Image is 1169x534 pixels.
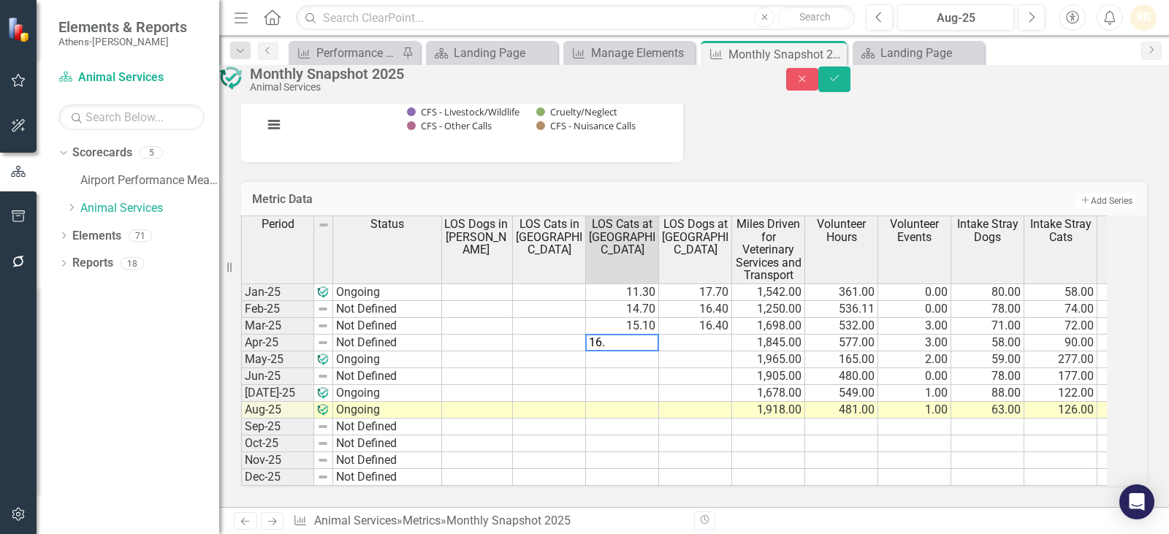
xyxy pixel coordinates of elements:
[735,218,801,282] span: Miles Driven for Veterinary Services and Transport
[219,66,243,90] img: Ongoing
[72,255,113,272] a: Reports
[318,219,330,231] img: 8DAGhfEEPCf229AAAAAElFTkSuQmCC
[241,469,314,486] td: Dec-25
[951,283,1024,301] td: 80.00
[1024,335,1097,351] td: 90.00
[333,335,442,351] td: Not Defined
[1024,283,1097,301] td: 58.00
[264,115,284,135] button: View chart menu, Chart
[58,69,205,86] a: Animal Services
[296,5,855,31] input: Search ClearPoint...
[805,335,878,351] td: 577.00
[72,228,121,245] a: Elements
[808,218,875,243] span: Volunteer Hours
[333,402,442,419] td: Ongoing
[732,318,805,335] td: 1,698.00
[333,469,442,486] td: Not Defined
[591,44,691,62] div: Manage Elements
[878,318,951,335] td: 3.00
[58,36,187,47] small: Athens-[PERSON_NAME]
[805,318,878,335] td: 532.00
[317,303,329,315] img: 8DAGhfEEPCf229AAAAAElFTkSuQmCC
[881,218,948,243] span: Volunteer Events
[317,370,329,382] img: 8DAGhfEEPCf229AAAAAElFTkSuQmCC
[250,82,757,93] div: Animal Services
[856,44,980,62] a: Landing Page
[252,193,696,206] h3: Metric Data
[902,9,1009,27] div: Aug-25
[662,218,728,256] span: LOS Dogs at [GEOGRAPHIC_DATA]
[333,283,442,301] td: Ongoing
[241,435,314,452] td: Oct-25
[241,318,314,335] td: Mar-25
[536,119,637,132] button: Show CFS - Nuisance Calls
[805,368,878,385] td: 480.00
[878,385,951,402] td: 1.00
[586,283,659,301] td: 11.30
[897,4,1014,31] button: Aug-25
[241,385,314,402] td: [DATE]-25
[241,452,314,469] td: Nov-25
[732,351,805,368] td: 1,965.00
[586,301,659,318] td: 14.70
[659,318,732,335] td: 16.40
[536,105,618,118] button: Show Cruelty/Neglect
[407,119,492,132] button: Show CFS - Other Calls
[58,104,205,130] input: Search Below...
[951,301,1024,318] td: 78.00
[1100,218,1167,269] span: Intake Owner Surrender Cats
[516,218,582,256] span: LOS Cats in [GEOGRAPHIC_DATA]
[1076,194,1136,208] button: Add Series
[659,283,732,301] td: 17.70
[262,218,294,231] span: Period
[317,421,329,432] img: 8DAGhfEEPCf229AAAAAElFTkSuQmCC
[241,419,314,435] td: Sep-25
[333,368,442,385] td: Not Defined
[443,218,509,256] span: LOS Dogs in [PERSON_NAME]
[129,229,152,242] div: 71
[732,301,805,318] td: 1,250.00
[1024,318,1097,335] td: 72.00
[316,44,398,62] div: Performance Measures
[292,44,398,62] a: Performance Measures
[951,318,1024,335] td: 71.00
[878,335,951,351] td: 3.00
[1130,4,1157,31] button: KB
[314,514,397,527] a: Animal Services
[951,351,1024,368] td: 59.00
[732,385,805,402] td: 1,678.00
[58,18,187,36] span: Elements & Reports
[805,402,878,419] td: 481.00
[567,44,691,62] a: Manage Elements
[333,452,442,469] td: Not Defined
[728,45,843,64] div: Monthly Snapshot 2025
[878,368,951,385] td: 0.00
[1119,484,1154,519] div: Open Intercom Messenger
[121,257,144,270] div: 18
[446,514,571,527] div: Monthly Snapshot 2025
[333,385,442,402] td: Ongoing
[878,351,951,368] td: 2.00
[1024,402,1097,419] td: 126.00
[805,283,878,301] td: 361.00
[454,44,554,62] div: Landing Page
[1024,301,1097,318] td: 74.00
[878,283,951,301] td: 0.00
[951,402,1024,419] td: 63.00
[799,11,831,23] span: Search
[1024,351,1097,368] td: 277.00
[241,402,314,419] td: Aug-25
[732,368,805,385] td: 1,905.00
[317,354,329,365] img: 0ZIHRcLis2QAAAABJRU5ErkJggg==
[317,404,329,416] img: 0ZIHRcLis2QAAAABJRU5ErkJggg==
[293,513,683,530] div: » »
[80,200,219,217] a: Animal Services
[333,301,442,318] td: Not Defined
[317,286,329,298] img: 0ZIHRcLis2QAAAABJRU5ErkJggg==
[659,301,732,318] td: 16.40
[586,318,659,335] td: 15.10
[732,402,805,419] td: 1,918.00
[333,318,442,335] td: Not Defined
[7,16,34,42] img: ClearPoint Strategy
